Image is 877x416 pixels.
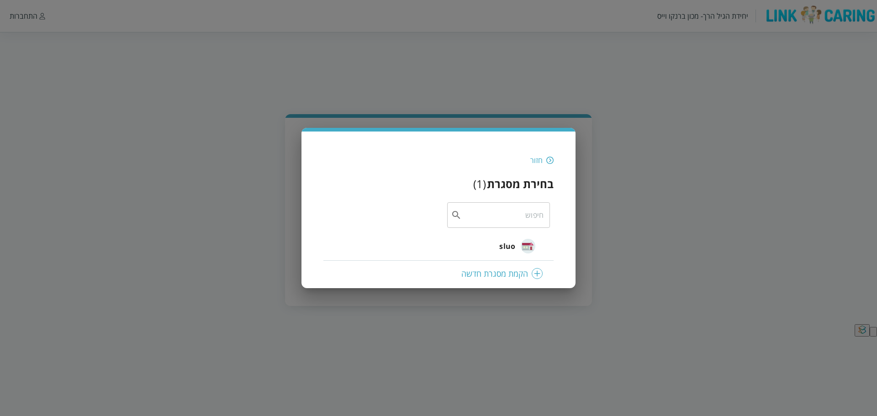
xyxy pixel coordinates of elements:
[499,241,515,252] span: sluo
[532,268,543,279] img: plus
[462,202,544,228] input: חיפוש
[487,176,554,191] h3: בחירת מסגרת
[530,155,543,165] div: חזור
[546,156,554,164] img: חזור
[334,268,543,279] div: הקמת מסגרת חדשה
[521,239,535,253] img: sluo
[473,176,486,191] div: ( 1 )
